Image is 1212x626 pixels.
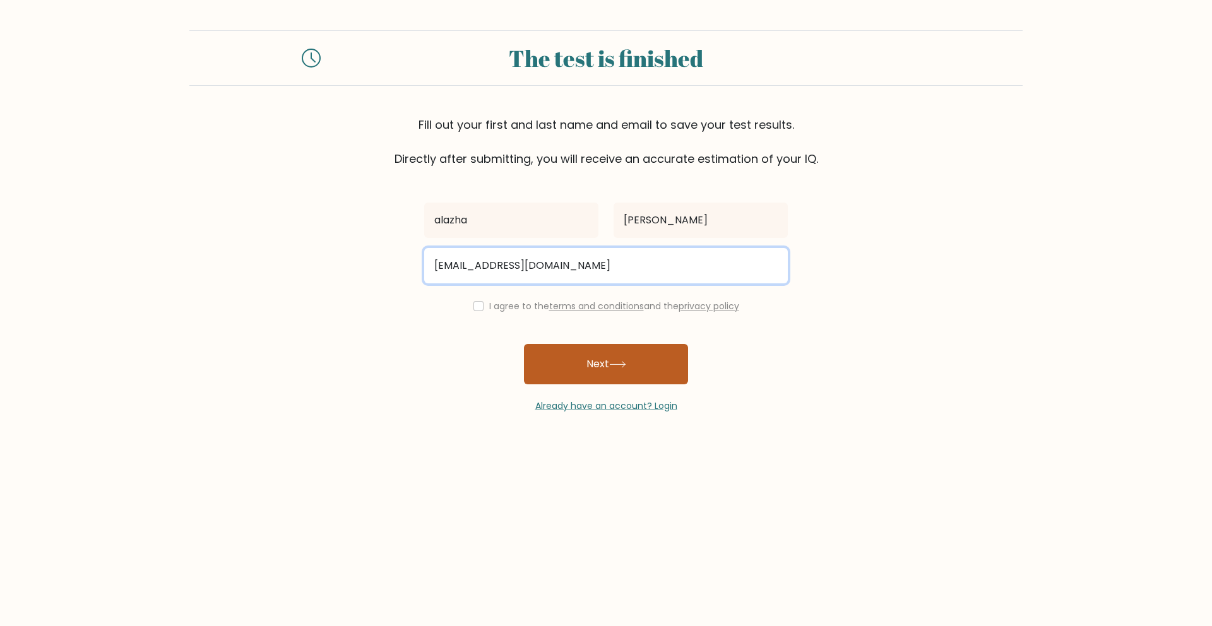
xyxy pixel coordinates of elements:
[679,300,739,312] a: privacy policy
[489,300,739,312] label: I agree to the and the
[336,41,876,75] div: The test is finished
[424,248,788,283] input: Email
[549,300,644,312] a: terms and conditions
[535,399,677,412] a: Already have an account? Login
[614,203,788,238] input: Last name
[424,203,598,238] input: First name
[189,116,1023,167] div: Fill out your first and last name and email to save your test results. Directly after submitting,...
[524,344,688,384] button: Next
